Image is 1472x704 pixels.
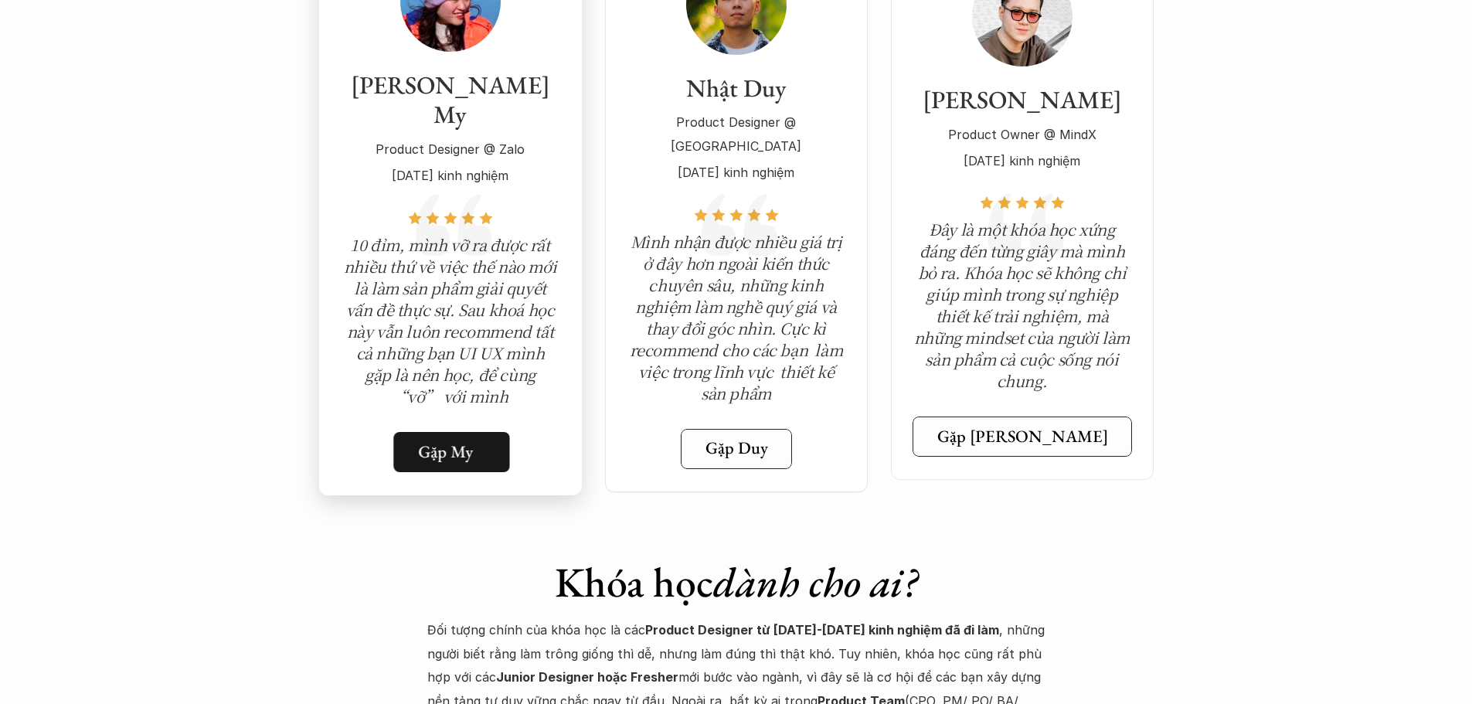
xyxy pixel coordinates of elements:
[914,218,1134,392] em: Đây là một khóa học xứng đáng đến từng giây mà mình bỏ ra. Khóa học sẽ không chỉ giúp mình trong ...
[705,438,768,458] h5: Gặp Duy
[914,123,1130,146] p: Product Owner @ MindX
[496,669,678,685] strong: Junior Designer hoặc Fresher
[418,441,473,461] h5: Gặp My
[342,70,559,130] h3: [PERSON_NAME] My
[342,138,559,161] p: Product Designer @ Zalo
[914,85,1130,114] h3: [PERSON_NAME]
[427,557,1045,607] h1: Khóa học
[937,427,1108,447] h5: Gặp [PERSON_NAME]
[628,73,845,103] h3: Nhật Duy
[628,111,845,158] p: Product Designer @ [GEOGRAPHIC_DATA]
[628,161,845,184] p: [DATE] kinh nghiệm
[630,230,846,404] em: Mình nhận được nhiều giá trị ở đây hơn ngoài kiến thức chuyên sâu, những kinh nghiệm làm nghề quý...
[913,417,1132,457] a: Gặp [PERSON_NAME]
[342,164,559,187] p: [DATE] kinh nghiệm
[344,233,560,407] em: 10 đỉm, mình vỡ ra được rất nhiều thứ về việc thế nào mới là làm sản phẩm giải quyết vấn đề thực ...
[681,429,792,469] a: Gặp Duy
[393,432,510,472] a: Gặp My
[713,555,917,609] em: dành cho ai?
[914,149,1130,172] p: [DATE] kinh nghiệm
[645,622,999,638] strong: Product Designer từ [DATE]-[DATE] kinh nghiệm đã đi làm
